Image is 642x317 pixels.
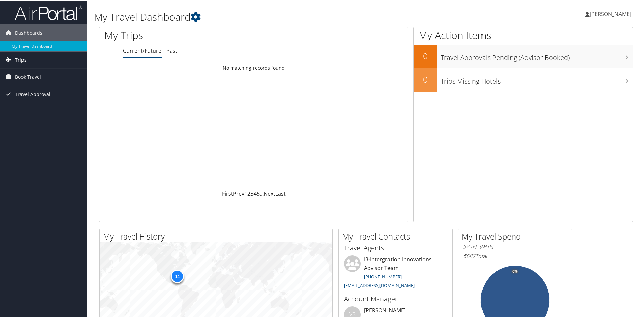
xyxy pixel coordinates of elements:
[15,68,41,85] span: Book Travel
[123,46,162,54] a: Current/Future
[244,189,247,197] a: 1
[264,189,275,197] a: Next
[512,269,518,273] tspan: 0%
[15,4,82,20] img: airportal-logo.png
[414,44,633,68] a: 0Travel Approvals Pending (Advisor Booked)
[414,68,633,91] a: 0Trips Missing Hotels
[15,85,50,102] span: Travel Approval
[342,230,452,242] h2: My Travel Contacts
[260,189,264,197] span: …
[166,46,177,54] a: Past
[103,230,332,242] h2: My Travel History
[15,51,27,68] span: Trips
[99,61,408,73] td: No matching records found
[344,282,415,288] a: [EMAIL_ADDRESS][DOMAIN_NAME]
[414,73,437,85] h2: 0
[462,230,572,242] h2: My Travel Spend
[590,10,631,17] span: [PERSON_NAME]
[257,189,260,197] a: 5
[441,72,633,85] h3: Trips Missing Hotels
[463,252,475,259] span: $687
[250,189,254,197] a: 3
[585,3,638,23] a: [PERSON_NAME]
[222,189,233,197] a: First
[414,50,437,61] h2: 0
[441,49,633,62] h3: Travel Approvals Pending (Advisor Booked)
[414,28,633,42] h1: My Action Items
[344,294,447,303] h3: Account Manager
[275,189,286,197] a: Last
[254,189,257,197] a: 4
[340,255,451,290] li: I3-Intergration Innovations Advisor Team
[171,269,184,282] div: 14
[344,243,447,252] h3: Travel Agents
[247,189,250,197] a: 2
[15,24,42,41] span: Dashboards
[463,252,567,259] h6: Total
[104,28,274,42] h1: My Trips
[233,189,244,197] a: Prev
[463,243,567,249] h6: [DATE] - [DATE]
[94,9,457,23] h1: My Travel Dashboard
[364,273,402,279] a: [PHONE_NUMBER]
